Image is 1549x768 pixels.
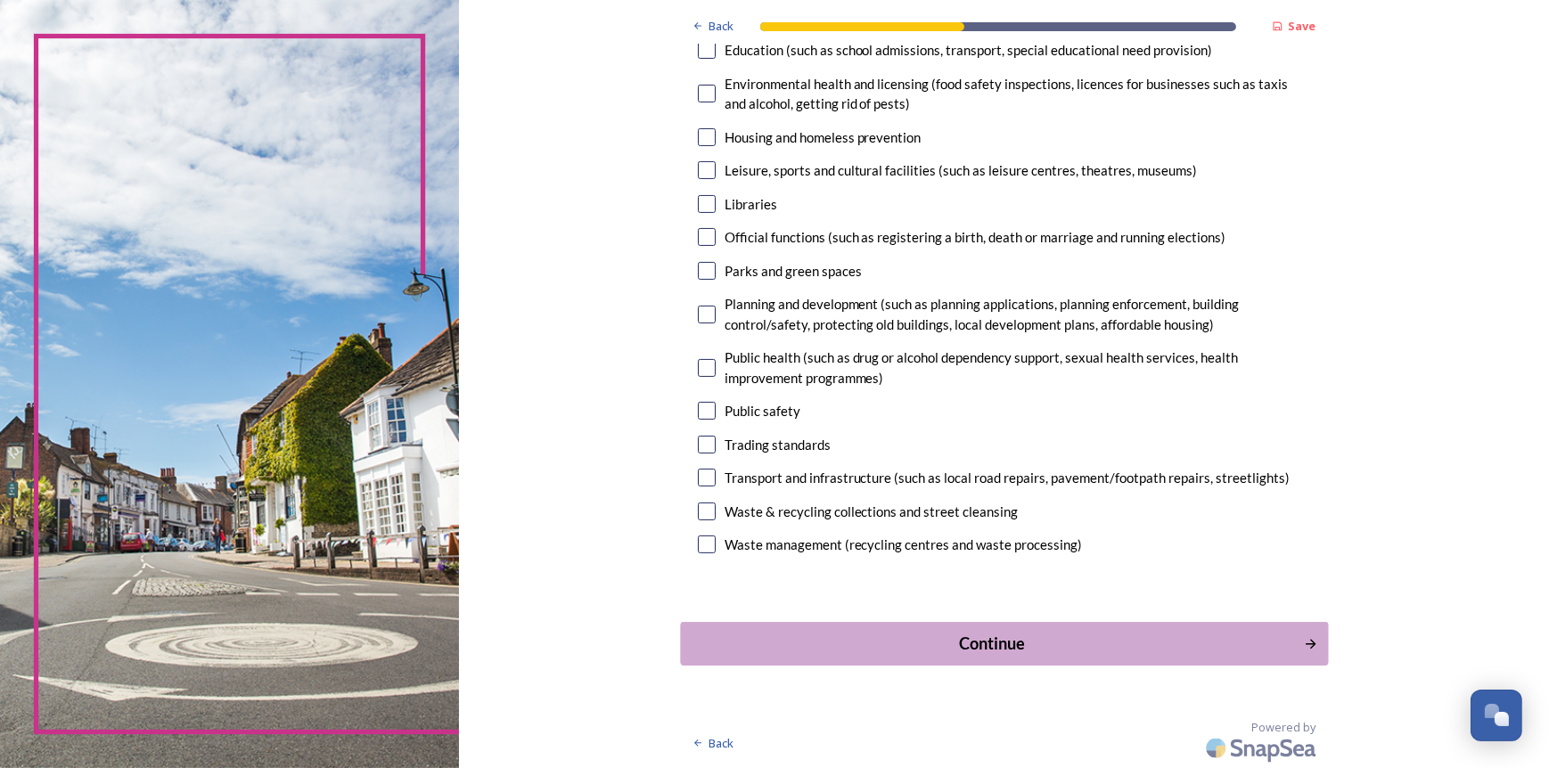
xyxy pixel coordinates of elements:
div: Waste & recycling collections and street cleansing [725,502,1019,522]
span: Back [709,735,734,752]
div: Planning and development (such as planning applications, planning enforcement, building control/s... [725,294,1311,334]
div: Libraries [725,194,777,215]
span: Back [709,18,734,35]
div: Education (such as school admissions, transport, special educational need provision) [725,40,1213,61]
div: Housing and homeless prevention [725,127,922,148]
div: Public safety [725,401,800,421]
div: Official functions (such as registering a birth, death or marriage and running elections) [725,227,1226,248]
div: Parks and green spaces [725,261,862,282]
strong: Save [1289,18,1316,34]
div: Waste management (recycling centres and waste processing) [725,535,1083,555]
div: Leisure, sports and cultural facilities (such as leisure centres, theatres, museums) [725,160,1198,181]
div: Transport and infrastructure (such as local road repairs, pavement/footpath repairs, streetlights) [725,468,1291,488]
button: Open Chat [1471,690,1522,741]
button: Continue [680,621,1328,665]
span: Powered by [1252,719,1316,736]
div: Environmental health and licensing (food safety inspections, licences for businesses such as taxi... [725,74,1311,114]
div: Continue [690,631,1293,655]
div: Public health (such as drug or alcohol dependency support, sexual health services, health improve... [725,347,1311,388]
div: Trading standards [725,435,831,455]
